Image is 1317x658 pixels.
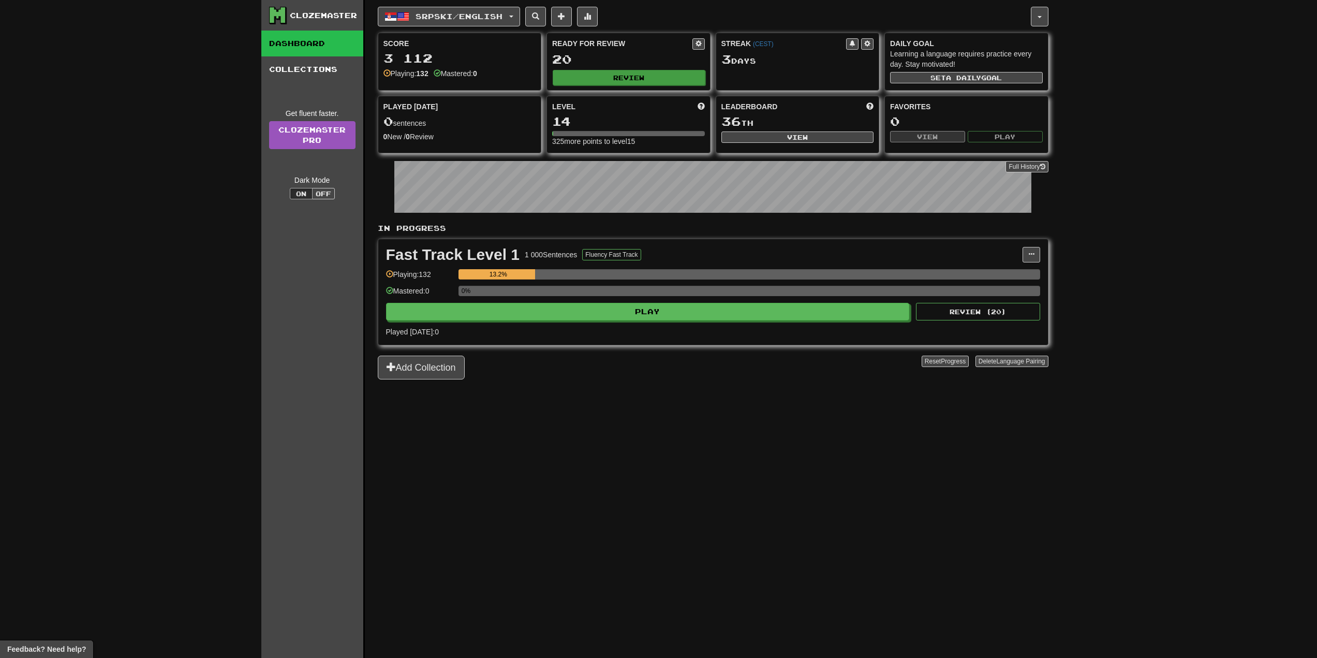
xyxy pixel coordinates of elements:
[721,38,847,49] div: Streak
[721,115,874,128] div: th
[946,74,981,81] span: a daily
[434,68,477,79] div: Mastered:
[890,72,1043,83] button: Seta dailygoal
[552,53,705,66] div: 20
[552,38,692,49] div: Ready for Review
[1005,161,1048,172] button: Full History
[290,10,357,21] div: Clozemaster
[383,114,393,128] span: 0
[553,70,705,85] button: Review
[416,12,502,21] span: Srpski / English
[261,31,363,56] a: Dashboard
[968,131,1043,142] button: Play
[269,121,356,149] a: ClozemasterPro
[378,7,520,26] button: Srpski/English
[866,101,874,112] span: This week in points, UTC
[890,101,1043,112] div: Favorites
[383,38,536,49] div: Score
[890,49,1043,69] div: Learning a language requires practice every day. Stay motivated!
[721,52,731,66] span: 3
[698,101,705,112] span: Score more points to level up
[721,101,778,112] span: Leaderboard
[552,115,705,128] div: 14
[577,7,598,26] button: More stats
[406,133,410,141] strong: 0
[552,101,575,112] span: Level
[386,286,453,303] div: Mastered: 0
[525,7,546,26] button: Search sentences
[582,249,641,260] button: Fluency Fast Track
[383,115,536,128] div: sentences
[975,356,1048,367] button: DeleteLanguage Pairing
[386,328,439,336] span: Played [DATE]: 0
[922,356,969,367] button: ResetProgress
[890,131,965,142] button: View
[378,223,1048,233] p: In Progress
[525,250,577,260] div: 1 000 Sentences
[269,108,356,119] div: Get fluent faster.
[721,131,874,143] button: View
[551,7,572,26] button: Add sentence to collection
[552,136,705,147] div: 325 more points to level 15
[890,115,1043,128] div: 0
[721,53,874,66] div: Day s
[386,269,453,286] div: Playing: 132
[386,303,910,320] button: Play
[383,131,536,142] div: New / Review
[312,188,335,199] button: Off
[941,358,966,365] span: Progress
[462,269,535,280] div: 13.2%
[890,38,1043,49] div: Daily Goal
[416,69,428,78] strong: 132
[269,175,356,185] div: Dark Mode
[753,40,774,48] a: (CEST)
[378,356,465,379] button: Add Collection
[383,68,428,79] div: Playing:
[261,56,363,82] a: Collections
[383,52,536,65] div: 3 112
[290,188,313,199] button: On
[383,101,438,112] span: Played [DATE]
[916,303,1040,320] button: Review (20)
[386,247,520,262] div: Fast Track Level 1
[721,114,741,128] span: 36
[383,133,388,141] strong: 0
[7,644,86,654] span: Open feedback widget
[996,358,1045,365] span: Language Pairing
[473,69,477,78] strong: 0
